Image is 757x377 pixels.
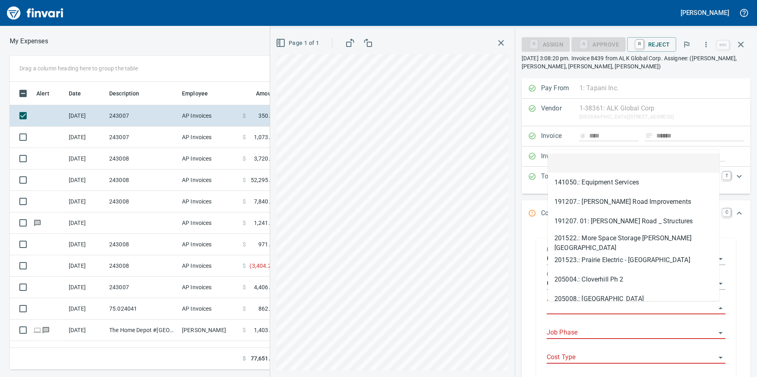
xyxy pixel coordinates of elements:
[250,262,277,270] span: ( 3,404.25 )
[715,303,726,314] button: Close
[243,219,246,227] span: $
[19,64,138,72] p: Drag a column heading here to group the table
[243,262,246,270] span: $
[66,277,106,298] td: [DATE]
[106,234,179,255] td: 243008
[179,148,239,169] td: AP Invoices
[179,320,239,341] td: [PERSON_NAME]
[36,89,49,98] span: Alert
[243,326,246,334] span: $
[634,38,670,51] span: Reject
[548,250,719,270] li: 201523.: Prairie Electric - [GEOGRAPHIC_DATA]
[715,327,726,339] button: Open
[66,212,106,234] td: [DATE]
[522,167,751,194] div: Expand
[243,133,246,141] span: $
[66,298,106,320] td: [DATE]
[243,240,246,248] span: $
[547,247,577,252] label: Expense Type
[66,127,106,148] td: [DATE]
[106,341,179,362] td: The Home Depot #[GEOGRAPHIC_DATA]
[636,40,643,49] a: R
[548,212,719,231] li: 191207. 01: [PERSON_NAME] Road _ Structures
[522,54,751,70] p: [DATE] 3:08:20 pm. Invoice 8439 from ALK Global Corp. Assignee: ([PERSON_NAME], [PERSON_NAME], [P...
[106,169,179,191] td: 243008
[179,277,239,298] td: AP Invoices
[547,297,555,301] label: Job
[254,133,277,141] span: 1,073.21
[571,40,626,47] div: Job required
[681,8,729,17] h5: [PERSON_NAME]
[5,3,66,23] img: Finvari
[548,270,719,289] li: 205004.: Cloverhill Ph 2
[243,305,246,313] span: $
[258,240,277,248] span: 971.87
[723,172,731,180] a: T
[274,36,322,51] button: Page 1 of 1
[541,208,579,219] p: Code
[723,208,731,216] a: C
[66,169,106,191] td: [DATE]
[548,173,719,192] li: 141050.: Equipment Services
[254,155,277,163] span: 3,720.00
[106,320,179,341] td: The Home Depot #[GEOGRAPHIC_DATA]
[10,36,48,46] nav: breadcrumb
[277,38,319,48] span: Page 1 of 1
[106,255,179,277] td: 243008
[179,234,239,255] td: AP Invoices
[251,354,277,363] span: 77,651.22
[715,35,751,54] span: Close invoice
[109,89,140,98] span: Description
[243,197,246,205] span: $
[254,283,277,291] span: 4,406.92
[182,89,218,98] span: Employee
[66,320,106,341] td: [DATE]
[36,89,60,98] span: Alert
[66,255,106,277] td: [DATE]
[717,40,729,49] a: esc
[179,255,239,277] td: AP Invoices
[251,176,277,184] span: 52,295.04
[258,305,277,313] span: 862.13
[715,352,726,363] button: Open
[243,155,246,163] span: $
[548,192,719,212] li: 191207.: [PERSON_NAME] Road Improvements
[243,354,246,363] span: $
[627,37,676,52] button: RReject
[243,112,246,120] span: $
[179,212,239,234] td: AP Invoices
[547,272,568,277] label: Company
[254,219,277,227] span: 1,241.98
[66,191,106,212] td: [DATE]
[254,326,277,334] span: 1,403.22
[42,327,50,333] span: Has messages
[179,105,239,127] td: AP Invoices
[106,277,179,298] td: 243007
[69,89,81,98] span: Date
[106,191,179,212] td: 243008
[679,6,731,19] button: [PERSON_NAME]
[179,298,239,320] td: AP Invoices
[548,289,719,309] li: 205008.: [GEOGRAPHIC_DATA]
[182,89,208,98] span: Employee
[254,197,277,205] span: 7,840.00
[243,283,246,291] span: $
[245,89,277,98] span: Amount
[522,200,751,227] div: Expand
[66,234,106,255] td: [DATE]
[678,36,696,53] button: Flag
[109,89,150,98] span: Description
[10,36,48,46] p: My Expenses
[715,278,726,289] button: Open
[106,127,179,148] td: 243007
[179,191,239,212] td: AP Invoices
[33,327,42,333] span: Online transaction
[179,127,239,148] td: AP Invoices
[66,341,106,362] td: [DATE]
[106,298,179,320] td: 75.024041
[256,89,277,98] span: Amount
[697,36,715,53] button: More
[33,220,42,225] span: Has messages
[541,172,579,189] p: Total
